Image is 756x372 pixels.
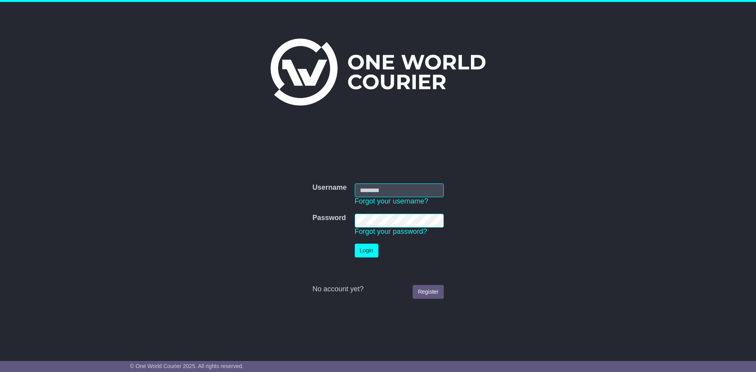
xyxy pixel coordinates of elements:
a: Forgot your password? [355,228,427,235]
a: Register [413,285,443,299]
button: Login [355,244,378,257]
div: No account yet? [312,285,443,294]
a: Forgot your username? [355,197,428,205]
span: © One World Courier 2025. All rights reserved. [130,363,244,369]
label: Username [312,183,346,192]
label: Password [312,214,346,222]
img: One World [271,39,485,105]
